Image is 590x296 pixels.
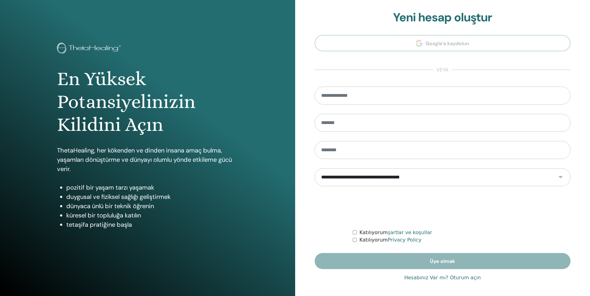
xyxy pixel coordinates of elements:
li: tetaşifa pratiğine başla [66,220,238,229]
span: veya [433,66,452,74]
a: Privacy Policy [388,237,422,243]
li: küresel bir topluluğa katılın [66,211,238,220]
li: dünyaca ünlü bir teknik öğrenin [66,201,238,211]
iframe: reCAPTCHA [396,195,490,220]
h2: Yeni hesap oluştur [315,11,571,25]
h1: En Yüksek Potansiyelinizin Kilidini Açın [57,67,238,136]
label: Katılıyorum [359,229,432,236]
a: şartlar ve koşullar [388,230,432,235]
a: Hesabınız Var mı? Oturum açın [404,274,481,281]
li: pozitif bir yaşam tarzı yaşamak [66,183,238,192]
li: duygusal ve fiziksel sağlığı geliştirmek [66,192,238,201]
label: Katılıyorum [359,236,421,244]
p: ThetaHealing, her kökenden ve dinden insana amaç bulma, yaşamları dönüştürme ve dünyayı olumlu yö... [57,146,238,174]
